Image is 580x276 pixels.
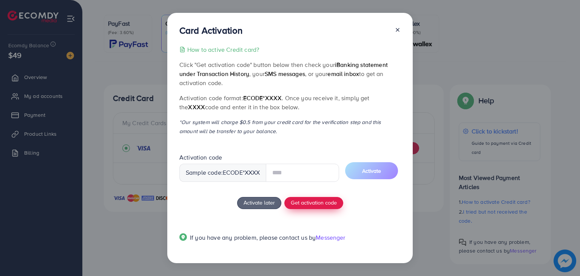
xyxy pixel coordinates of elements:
[316,233,345,242] span: Messenger
[179,118,401,136] p: *Our system will charge $0.5 from your credit card for the verification step and this amount will...
[327,70,359,78] span: email inbox
[223,168,243,177] span: ecode
[265,70,305,78] span: SMS messages
[291,198,337,206] span: Get activation code
[179,60,401,87] p: Click "Get activation code" button below then check your , your , or your to get an activation code.
[284,197,343,209] button: Get activation code
[179,153,222,162] label: Activation code
[362,167,381,175] span: Activate
[179,25,242,36] h3: Card Activation
[190,233,316,242] span: If you have any problem, please contact us by
[179,93,401,112] p: Activation code format: . Once you receive it, simply get the code and enter it in the box below.
[179,60,388,78] span: iBanking statement under Transaction History
[243,94,282,102] span: ecode*XXXX
[345,162,398,179] button: Activate
[179,164,266,182] div: Sample code: *XXXX
[187,45,259,54] p: How to active Credit card?
[237,197,281,209] button: Activate later
[244,198,275,206] span: Activate later
[179,233,187,241] img: Popup guide
[188,103,205,111] span: XXXX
